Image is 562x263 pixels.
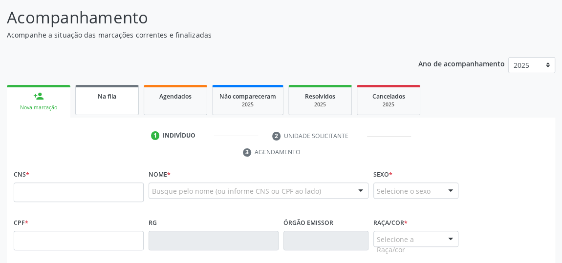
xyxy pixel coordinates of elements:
[305,92,335,101] span: Resolvidos
[373,216,408,231] label: Raça/cor
[7,5,390,30] p: Acompanhamento
[377,234,438,255] span: Selecione a Raça/cor
[163,131,195,140] div: Indivíduo
[372,92,405,101] span: Cancelados
[152,186,321,196] span: Busque pelo nome (ou informe CNS ou CPF ao lado)
[98,92,116,101] span: Na fila
[377,186,431,196] span: Selecione o sexo
[14,167,29,182] label: CNS
[149,167,171,182] label: Nome
[219,101,276,108] div: 2025
[14,216,28,231] label: CPF
[364,101,413,108] div: 2025
[33,91,44,101] div: person_add
[149,216,157,231] label: RG
[151,131,160,140] div: 1
[283,216,333,231] label: Órgão emissor
[373,167,392,182] label: Sexo
[219,92,276,101] span: Não compareceram
[159,92,192,101] span: Agendados
[296,101,345,108] div: 2025
[418,57,505,69] p: Ano de acompanhamento
[14,104,64,111] div: Nova marcação
[7,30,390,40] p: Acompanhe a situação das marcações correntes e finalizadas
